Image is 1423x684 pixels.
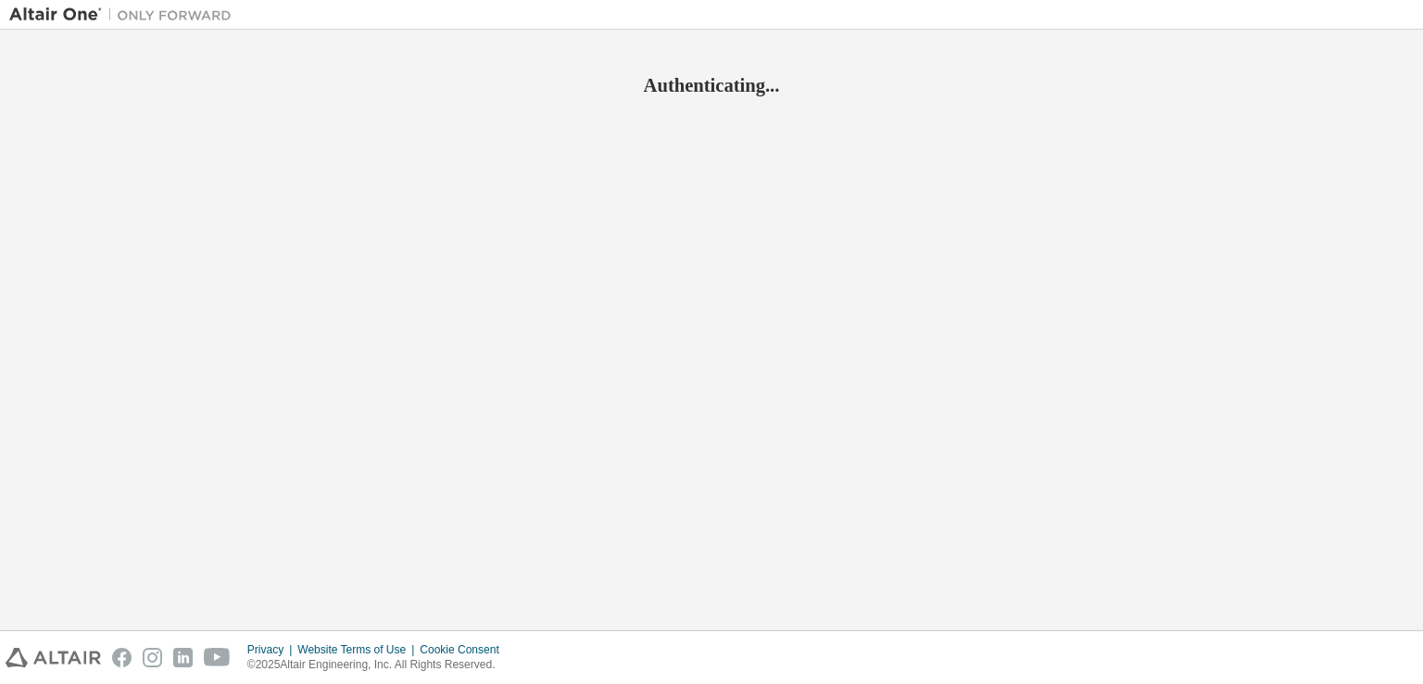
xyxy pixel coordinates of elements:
[247,642,297,657] div: Privacy
[420,642,510,657] div: Cookie Consent
[247,657,510,673] p: © 2025 Altair Engineering, Inc. All Rights Reserved.
[112,648,132,667] img: facebook.svg
[173,648,193,667] img: linkedin.svg
[9,73,1414,97] h2: Authenticating...
[143,648,162,667] img: instagram.svg
[297,642,420,657] div: Website Terms of Use
[6,648,101,667] img: altair_logo.svg
[204,648,231,667] img: youtube.svg
[9,6,241,24] img: Altair One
